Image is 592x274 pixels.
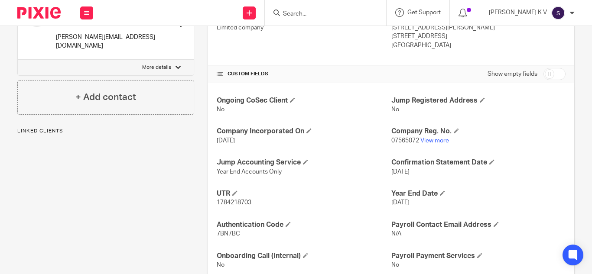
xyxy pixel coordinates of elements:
p: [GEOGRAPHIC_DATA] [391,41,566,50]
span: N/A [391,231,401,237]
p: More details [142,64,171,71]
h4: Company Reg. No. [391,127,566,136]
h4: Company Incorporated On [217,127,391,136]
h4: UTR [217,189,391,198]
h4: Jump Accounting Service [217,158,391,167]
h4: Payroll Contact Email Address [391,220,566,229]
span: No [217,262,224,268]
input: Search [282,10,360,18]
span: No [391,262,399,268]
span: [DATE] [391,169,410,175]
h4: Ongoing CoSec Client [217,96,391,105]
span: No [217,106,224,113]
h4: Onboarding Call (Internal) [217,251,391,261]
h4: Authentication Code [217,220,391,229]
p: [STREET_ADDRESS][PERSON_NAME] [391,23,566,32]
img: svg%3E [551,6,565,20]
p: [PERSON_NAME] K V [489,8,547,17]
h4: + Add contact [75,90,136,104]
span: 07565072 [391,138,419,144]
p: [PERSON_NAME][EMAIL_ADDRESS][DOMAIN_NAME] [56,33,165,51]
img: Pixie [17,7,61,19]
p: Limited company [217,23,391,32]
span: 7BN7BC [217,231,240,237]
label: Show empty fields [488,70,537,78]
h4: Jump Registered Address [391,96,566,105]
h4: CUSTOM FIELDS [217,71,391,77]
a: View more [420,138,449,144]
h4: Year End Date [391,189,566,198]
span: Year End Accounts Only [217,169,282,175]
p: Linked clients [17,128,194,135]
h4: Payroll Payment Services [391,251,566,261]
span: [DATE] [217,138,235,144]
p: [STREET_ADDRESS] [391,32,566,41]
span: [DATE] [391,200,410,206]
span: Get Support [407,10,441,16]
span: No [391,106,399,113]
span: 1784218703 [217,200,251,206]
h4: Confirmation Statement Date [391,158,566,167]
